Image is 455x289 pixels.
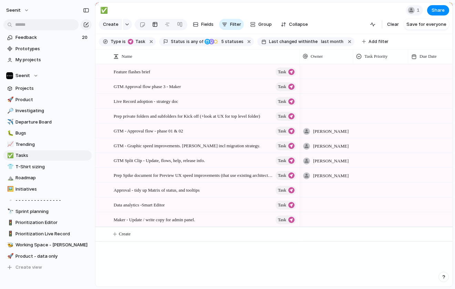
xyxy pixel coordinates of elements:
div: 🚀 [7,252,12,260]
button: Task [276,201,296,210]
button: 🖼️ [6,186,13,193]
span: 1 [417,7,422,14]
button: 🐛 [6,130,13,137]
div: 🖼️Initiatives [3,184,92,194]
button: Task [276,186,296,195]
button: Task [276,156,296,165]
a: 🐛Bugs [3,128,92,138]
div: ▫️ [7,196,12,204]
a: 🚦Prioritization Editor [3,217,92,228]
span: Prep private folders and subfolders for Kick off (+look at UX for top level folder) [114,112,260,120]
div: 🚀 [7,96,12,104]
span: Prioritization Editor [15,219,89,226]
span: Live Record adoption - strategy doc [114,97,178,105]
span: is [122,39,126,45]
div: 🔎 [7,107,12,115]
span: 5 [219,39,225,44]
span: Last changed [269,39,297,45]
button: 🚦 [6,219,13,226]
span: Data analytics -Smart Editor [114,201,165,208]
span: Name [122,53,132,60]
span: Create view [15,264,42,271]
span: Investigating [15,107,89,114]
span: GTM - Graphic speed improvements. [PERSON_NAME] incl migration strategy. [114,141,260,149]
span: My projects [15,56,89,63]
span: Task [278,215,286,225]
button: ✅ [6,152,13,159]
span: Maker - Update / write copy for admin panel. [114,215,195,223]
button: Task [276,215,296,224]
span: Prototypes [15,45,89,52]
span: Feature flashes brief [114,67,150,75]
span: any of [190,39,203,45]
span: Working Space - [PERSON_NAME] [15,242,89,248]
div: 🐝 [7,241,12,249]
button: Task [276,141,296,150]
a: 🚀Product [3,95,92,105]
span: Task Priority [364,53,387,60]
a: 📈Trending [3,139,92,150]
button: ✅ [99,5,110,16]
button: Task [276,112,296,121]
a: Projects [3,83,92,94]
button: withinthe [297,38,319,45]
span: Task [278,82,286,92]
a: ✈️Departure Board [3,117,92,127]
span: Task [278,141,286,151]
span: Task [278,111,286,121]
span: statuses [219,39,244,45]
button: ▫️ [6,197,13,204]
span: [PERSON_NAME] [313,158,349,164]
a: 🔎Investigating [3,106,92,116]
button: Task [276,127,296,136]
span: Owner [311,53,323,60]
span: Initiatives [15,186,89,193]
div: ▫️- - - - - - - - - - - - - - - [3,195,92,205]
a: 👕T-Shirt sizing [3,162,92,172]
span: Task [278,126,286,136]
span: Feedback [15,34,80,41]
span: Prep Spike document for Preview UX speed improvements (that use existing architecture) [114,171,273,179]
button: Share [427,5,449,15]
div: ✈️ [7,118,12,126]
button: Group [247,19,275,30]
div: 🚦 [7,219,12,227]
a: 🐝Working Space - [PERSON_NAME] [3,240,92,250]
span: Seenit [6,7,21,14]
span: Task [278,67,286,77]
span: Add filter [369,39,389,45]
span: Approval - tidy up Matrix of status, and tooltips [114,186,200,194]
a: 🚦Prioritization Live Record [3,229,92,239]
span: Status [171,39,185,45]
div: 🐛 [7,129,12,137]
a: ⛰️Roadmap [3,173,92,183]
button: Collapse [278,19,311,30]
button: 5 statuses [204,38,245,45]
button: 🚀 [6,253,13,260]
button: 👕 [6,163,13,170]
div: 🖼️ [7,185,12,193]
button: Clear [384,19,402,30]
span: Projects [15,85,89,92]
span: Task [278,200,286,210]
button: Task [276,82,296,91]
button: 🔭 [6,208,13,215]
button: 🚀 [6,96,13,103]
div: 🚀Product - data only [3,251,92,261]
div: 🚦 [7,230,12,238]
span: Share [432,7,445,14]
span: Group [258,21,272,28]
span: Product - data only [15,253,89,260]
span: Trending [15,141,89,148]
span: T-Shirt sizing [15,163,89,170]
span: Product [15,96,89,103]
span: Task [278,185,286,195]
span: 20 [82,34,89,41]
button: Create [99,19,122,30]
span: - - - - - - - - - - - - - - - [15,197,89,204]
